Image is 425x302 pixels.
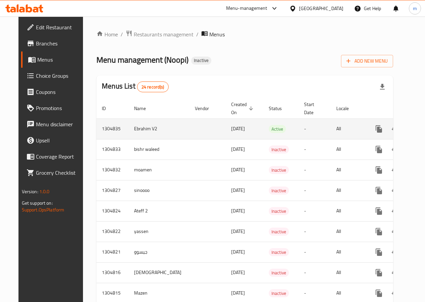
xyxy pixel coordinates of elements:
span: [DATE] [231,145,245,154]
td: 1304822 [96,221,129,242]
span: Inactive [269,207,289,215]
a: Choice Groups [21,68,89,84]
button: more [371,162,387,178]
span: Status [269,104,291,112]
button: more [371,203,387,219]
span: [DATE] [231,247,245,256]
span: Menus [209,30,225,38]
span: Inactive [269,228,289,236]
td: 1304821 [96,242,129,262]
td: جيسوو [129,242,189,262]
td: Ateff 2 [129,201,189,221]
div: [GEOGRAPHIC_DATA] [299,5,343,12]
a: Home [96,30,118,38]
td: sinoooo [129,180,189,201]
td: All [331,139,366,160]
td: All [331,180,366,201]
span: m [413,5,417,12]
span: Upsell [36,136,84,144]
a: Menus [21,52,89,68]
button: Change Status [387,162,403,178]
td: All [331,221,366,242]
a: Edit Restaurant [21,19,89,35]
td: All [331,201,366,221]
button: Change Status [387,244,403,260]
span: Menu disclaimer [36,120,84,128]
button: Add New Menu [341,55,393,67]
span: [DATE] [231,206,245,215]
span: Inactive [269,290,289,297]
div: Total records count [137,81,169,92]
td: - [299,201,331,221]
span: Grocery Checklist [36,169,84,177]
div: Inactive [269,269,289,277]
span: Restaurants management [134,30,194,38]
button: more [371,265,387,281]
span: Menu management ( Noopi ) [96,52,188,67]
a: Coverage Report [21,148,89,165]
button: more [371,182,387,199]
nav: breadcrumb [96,30,393,39]
a: Promotions [21,100,89,116]
td: All [331,242,366,262]
button: Change Status [387,285,403,301]
span: Inactive [269,166,289,174]
td: 1304835 [96,119,129,139]
td: All [331,262,366,283]
button: Change Status [387,265,403,281]
span: 1.0.0 [39,187,50,196]
span: Branches [36,39,84,47]
td: - [299,221,331,242]
span: 24 record(s) [137,84,168,90]
li: / [196,30,199,38]
td: - [299,160,331,180]
div: Export file [374,79,390,95]
span: Created On [231,100,255,116]
span: Get support on: [22,199,53,207]
span: [DATE] [231,165,245,174]
a: Menu disclaimer [21,116,89,132]
li: / [121,30,123,38]
span: Add New Menu [346,57,388,65]
span: Choice Groups [36,72,84,80]
button: Change Status [387,182,403,199]
td: yassen [129,221,189,242]
td: - [299,242,331,262]
a: Coupons [21,84,89,100]
td: - [299,180,331,201]
td: 1304816 [96,262,129,283]
td: 1304833 [96,139,129,160]
span: Inactive [191,58,211,63]
a: Grocery Checklist [21,165,89,181]
td: All [331,119,366,139]
td: - [299,139,331,160]
span: Inactive [269,269,289,277]
span: [DATE] [231,124,245,133]
button: Change Status [387,203,403,219]
td: 1304824 [96,201,129,221]
span: Coverage Report [36,153,84,161]
span: Name [134,104,155,112]
a: Restaurants management [126,30,194,39]
div: Menu-management [226,4,267,12]
div: Inactive [269,145,289,154]
button: more [371,141,387,158]
td: All [331,160,366,180]
span: Inactive [269,187,289,195]
span: Edit Restaurant [36,23,84,31]
div: Inactive [269,228,289,236]
a: Support.OpsPlatform [22,205,65,214]
span: Locale [336,104,357,112]
button: more [371,121,387,137]
td: [DEMOGRAPHIC_DATA] [129,262,189,283]
span: [DATE] [231,186,245,195]
span: Inactive [269,248,289,256]
td: 1304827 [96,180,129,201]
span: [DATE] [231,227,245,236]
div: Inactive [269,187,289,195]
button: Change Status [387,141,403,158]
span: [DATE] [231,289,245,297]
